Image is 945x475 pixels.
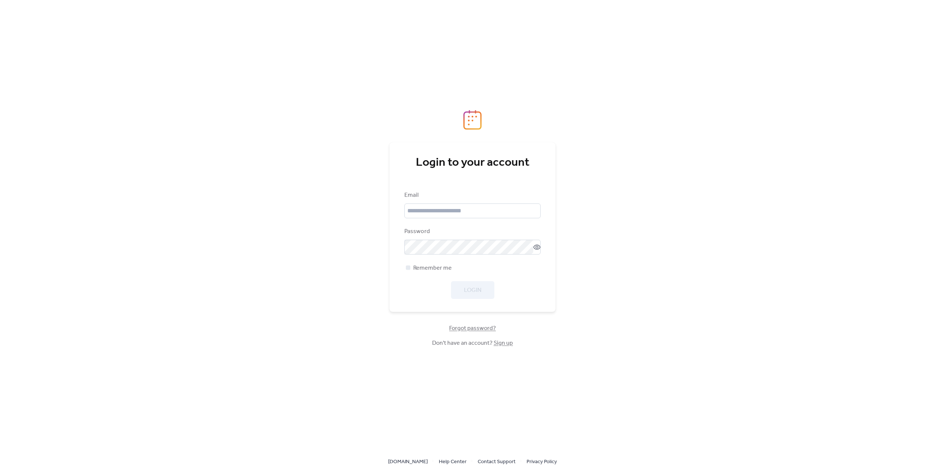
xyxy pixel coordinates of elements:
[388,458,428,466] span: [DOMAIN_NAME]
[527,458,557,466] span: Privacy Policy
[404,227,539,236] div: Password
[432,339,513,348] span: Don't have an account?
[439,457,467,466] a: Help Center
[478,457,515,466] a: Contact Support
[527,457,557,466] a: Privacy Policy
[449,324,496,333] span: Forgot password?
[388,457,428,466] a: [DOMAIN_NAME]
[463,110,482,130] img: logo
[478,458,515,466] span: Contact Support
[494,337,513,349] a: Sign up
[449,326,496,330] a: Forgot password?
[404,191,539,200] div: Email
[439,458,467,466] span: Help Center
[404,155,541,170] div: Login to your account
[413,264,452,273] span: Remember me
